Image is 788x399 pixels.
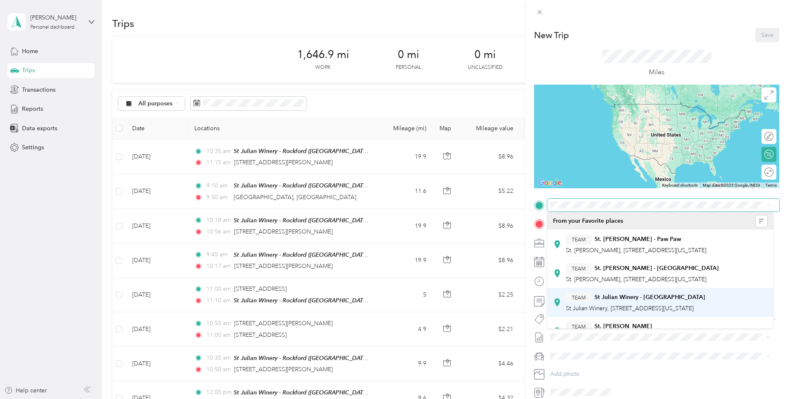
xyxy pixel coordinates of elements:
[566,292,592,303] button: TEAM
[649,67,665,78] p: Miles
[572,323,586,330] span: TEAM
[595,236,681,243] strong: St. [PERSON_NAME] - Paw Paw
[595,294,705,301] strong: St Julian Winery - [GEOGRAPHIC_DATA]
[703,183,760,187] span: Map data ©2025 Google, INEGI
[536,178,563,188] a: Open this area in Google Maps (opens a new window)
[595,323,652,330] strong: St. [PERSON_NAME]
[566,234,592,245] button: TEAM
[572,265,586,272] span: TEAM
[572,236,586,243] span: TEAM
[536,178,563,188] img: Google
[566,305,694,312] span: St Julian Winery, [STREET_ADDRESS][US_STATE]
[566,276,706,283] span: St. [PERSON_NAME], [STREET_ADDRESS][US_STATE]
[662,182,698,188] button: Keyboard shortcuts
[566,247,706,254] span: St. [PERSON_NAME], [STREET_ADDRESS][US_STATE]
[742,353,788,399] iframe: Everlance-gr Chat Button Frame
[566,321,592,332] button: TEAM
[595,265,719,272] strong: St. [PERSON_NAME] - [GEOGRAPHIC_DATA]
[553,217,623,225] span: From your Favorite places
[547,368,779,380] button: Add photo
[572,294,586,301] span: TEAM
[534,29,569,41] p: New Trip
[566,263,592,274] button: TEAM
